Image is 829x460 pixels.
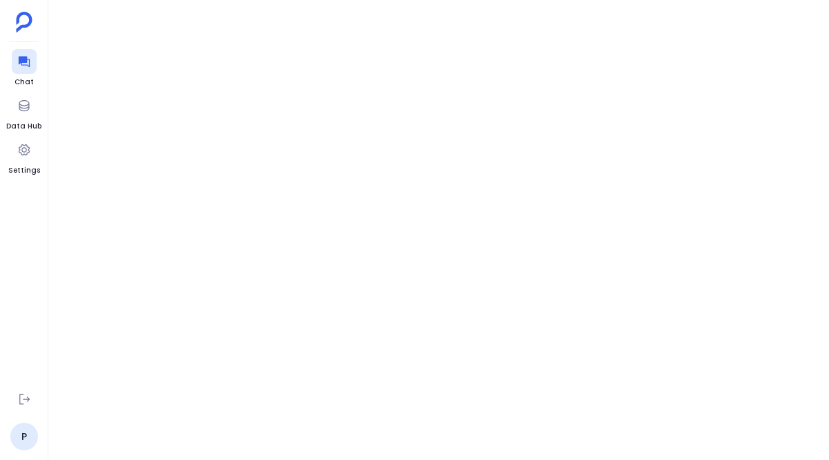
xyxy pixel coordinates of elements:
span: Chat [12,77,37,88]
a: Settings [8,137,40,176]
a: Data Hub [6,93,41,132]
a: P [10,423,38,450]
span: Settings [8,165,40,176]
img: petavue logo [16,12,32,32]
a: Chat [12,49,37,88]
span: Data Hub [6,121,41,132]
